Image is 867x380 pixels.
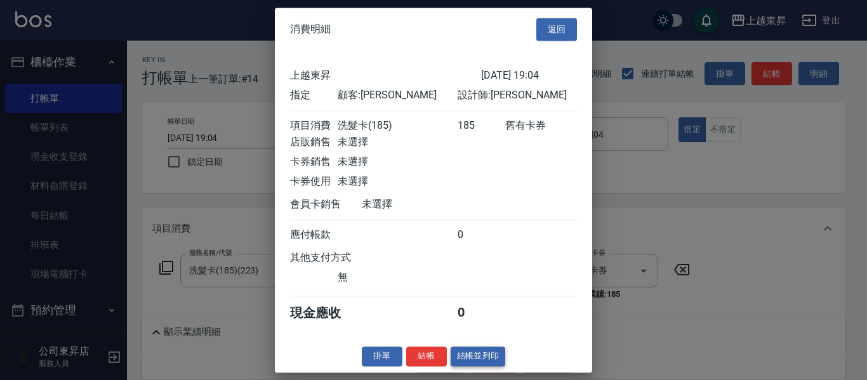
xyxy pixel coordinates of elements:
div: 指定 [290,89,338,102]
div: 現金應收 [290,305,362,322]
div: 店販銷售 [290,136,338,149]
button: 返回 [536,18,577,41]
div: 0 [458,228,505,242]
div: 顧客: [PERSON_NAME] [338,89,457,102]
div: 舊有卡券 [505,119,577,133]
span: 消費明細 [290,23,331,36]
div: 未選擇 [338,155,457,169]
button: 掛單 [362,346,402,366]
div: [DATE] 19:04 [481,69,577,82]
button: 結帳 [406,346,447,366]
div: 其他支付方式 [290,251,386,265]
div: 無 [338,271,457,284]
div: 185 [458,119,505,133]
div: 未選擇 [338,136,457,149]
div: 0 [458,305,505,322]
div: 應付帳款 [290,228,338,242]
div: 洗髮卡(185) [338,119,457,133]
div: 卡券使用 [290,175,338,188]
div: 項目消費 [290,119,338,133]
div: 卡券銷售 [290,155,338,169]
div: 設計師: [PERSON_NAME] [458,89,577,102]
button: 結帳並列印 [451,346,506,366]
div: 未選擇 [338,175,457,188]
div: 會員卡銷售 [290,198,362,211]
div: 上越東昇 [290,69,481,82]
div: 未選擇 [362,198,481,211]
